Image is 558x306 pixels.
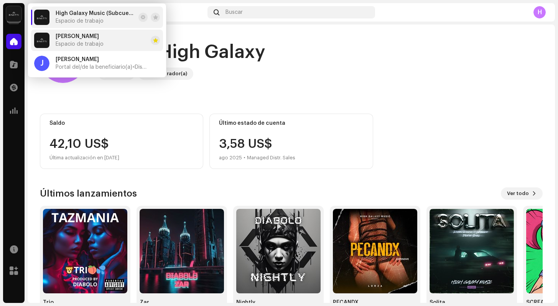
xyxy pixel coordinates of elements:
img: 02a7c2d3-3c89-4098-b12f-2ff2945c95ee [6,6,21,22]
div: Solita [430,299,514,306]
re-o-card-value: Saldo [40,114,203,169]
div: Managed Distr. Sales [247,153,295,162]
span: Espacio de trabajo [56,41,104,47]
img: 02a7c2d3-3c89-4098-b12f-2ff2945c95ee [34,10,49,25]
div: H [533,6,546,18]
div: • [244,153,245,162]
img: 61df6b47-33fa-471d-beee-bc64fad4be0f [140,209,224,293]
button: Ver todo [501,187,543,200]
img: ed31ffe5-1134-410d-bd03-6c9e22520cce [236,209,321,293]
img: b41aa398-cc65-42c9-8b38-0b5ff7700483 [430,209,514,293]
img: 02a7c2d3-3c89-4098-b12f-2ff2945c95ee [34,33,49,48]
div: Última actualización en [DATE] [49,153,194,162]
div: Trio [43,299,127,306]
span: Juan David Aquíte [56,56,99,63]
div: J [34,56,49,71]
div: ago 2025 [219,153,242,162]
div: Último estado de cuenta [219,120,363,126]
span: Buscar [226,9,243,15]
div: Hola, , High Galaxy [98,40,265,65]
div: Saldo [49,120,194,126]
div: PECANDX [333,299,417,306]
img: 01a9eff3-9cc7-4cd6-be95-254174ebd525 [43,209,127,293]
h3: Últimos lanzamientos [40,187,137,200]
div: Nightly [236,299,321,306]
span: Juan David Aquíte [56,33,99,40]
re-o-card-value: Último estado de cuenta [209,114,373,169]
span: <Disetti> [132,65,154,70]
span: High Galaxy Music (Subcuenta) [56,10,135,17]
span: Espacio de trabajo [56,18,104,24]
div: Zar [140,299,224,306]
img: 362a949f-a51a-4f6a-874d-3c0a15654256 [333,209,417,293]
span: Portal del/de la beneficiario(a) <Disetti> [56,64,148,70]
span: Ver todo [507,186,529,201]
